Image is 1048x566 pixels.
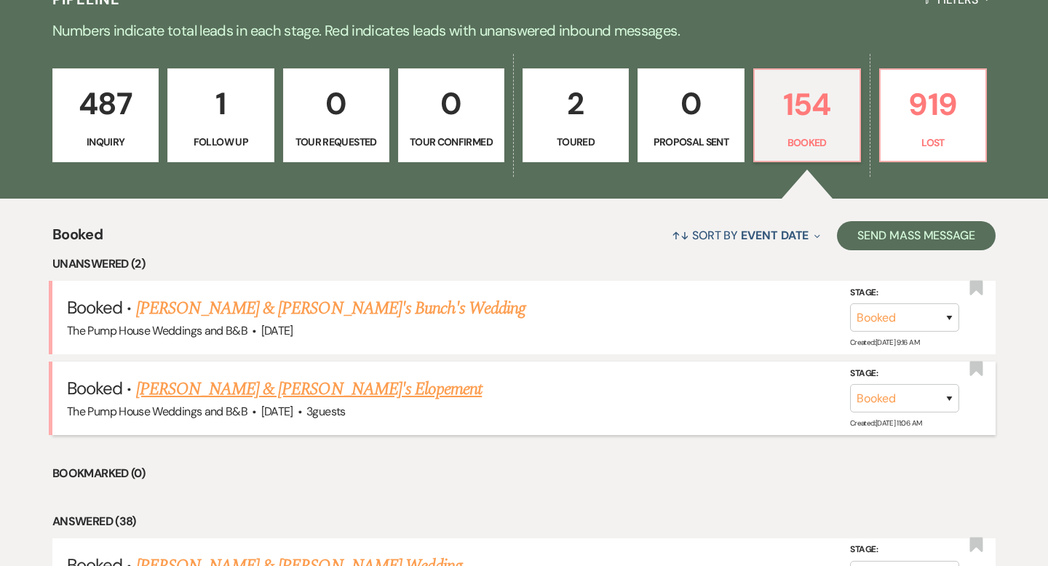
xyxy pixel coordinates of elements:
span: [DATE] [261,323,293,338]
li: Bookmarked (0) [52,464,996,483]
p: Inquiry [62,134,149,150]
p: 0 [408,79,495,128]
p: 0 [293,79,380,128]
label: Stage: [850,542,959,558]
p: Booked [763,135,851,151]
p: 154 [763,80,851,129]
a: 0Tour Confirmed [398,68,504,163]
span: Event Date [741,228,809,243]
li: Answered (38) [52,512,996,531]
a: [PERSON_NAME] & [PERSON_NAME]'s Bunch's Wedding [136,295,526,322]
span: ↑↓ [672,228,689,243]
p: Follow Up [177,134,264,150]
a: 1Follow Up [167,68,274,163]
a: 487Inquiry [52,68,159,163]
a: 919Lost [879,68,987,163]
p: 2 [532,79,619,128]
span: The Pump House Weddings and B&B [67,323,247,338]
span: Created: [DATE] 9:16 AM [850,338,919,347]
span: Booked [67,377,122,399]
p: Toured [532,134,619,150]
button: Sort By Event Date [666,216,826,255]
span: Created: [DATE] 11:06 AM [850,418,921,428]
a: [PERSON_NAME] & [PERSON_NAME]'s Elopement [136,376,483,402]
p: Tour Requested [293,134,380,150]
span: Booked [67,296,122,319]
a: 0Tour Requested [283,68,389,163]
p: 487 [62,79,149,128]
p: Proposal Sent [647,134,734,150]
a: 0Proposal Sent [638,68,744,163]
a: 154Booked [753,68,861,163]
span: Booked [52,223,103,255]
button: Send Mass Message [837,221,996,250]
a: 2Toured [523,68,629,163]
label: Stage: [850,366,959,382]
label: Stage: [850,285,959,301]
p: 1 [177,79,264,128]
li: Unanswered (2) [52,255,996,274]
p: Tour Confirmed [408,134,495,150]
span: [DATE] [261,404,293,419]
p: 0 [647,79,734,128]
span: The Pump House Weddings and B&B [67,404,247,419]
span: 3 guests [306,404,346,419]
p: Lost [889,135,977,151]
p: 919 [889,80,977,129]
